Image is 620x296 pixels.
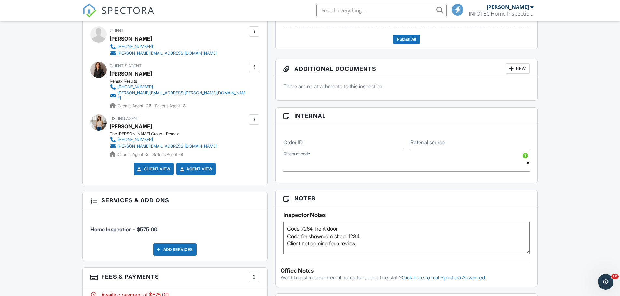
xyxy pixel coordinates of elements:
[110,90,247,101] a: [PERSON_NAME][EMAIL_ADDRESS][PERSON_NAME][DOMAIN_NAME]
[152,152,183,157] span: Seller's Agent -
[611,274,619,279] span: 10
[283,151,310,157] label: Discount code
[110,143,217,149] a: [PERSON_NAME][EMAIL_ADDRESS][DOMAIN_NAME]
[110,131,222,136] div: The [PERSON_NAME] Group - Remax
[82,3,97,18] img: The Best Home Inspection Software - Spectora
[110,122,152,131] a: [PERSON_NAME]
[316,4,447,17] input: Search everything...
[506,63,530,74] div: New
[281,267,533,274] div: Office Notes
[487,4,529,10] div: [PERSON_NAME]
[155,103,186,108] span: Seller's Agent -
[110,84,247,90] a: [PHONE_NUMBER]
[146,103,151,108] strong: 26
[83,268,267,286] h3: Fees & Payments
[179,166,212,172] a: Agent View
[117,51,217,56] div: [PERSON_NAME][EMAIL_ADDRESS][DOMAIN_NAME]
[110,44,217,50] a: [PHONE_NUMBER]
[276,108,538,124] h3: Internal
[276,59,538,78] h3: Additional Documents
[110,34,152,44] div: [PERSON_NAME]
[598,274,613,290] iframe: Intercom live chat
[281,274,533,281] p: Want timestamped internal notes for your office staff?
[90,214,259,238] li: Service: Home Inspection
[410,139,445,146] label: Referral source
[117,137,153,142] div: [PHONE_NUMBER]
[83,192,267,209] h3: Services & Add ons
[110,116,139,121] span: Listing Agent
[110,28,124,33] span: Client
[153,243,197,256] div: Add Services
[110,50,217,57] a: [PERSON_NAME][EMAIL_ADDRESS][DOMAIN_NAME]
[110,79,253,84] div: Remax Results
[118,103,152,108] span: Client's Agent -
[82,9,155,22] a: SPECTORA
[180,152,183,157] strong: 3
[276,190,538,207] h3: Notes
[283,139,303,146] label: Order ID
[402,274,486,281] a: Click here to trial Spectora Advanced.
[283,222,530,254] textarea: Code 7264, front door Code for showroom shed, 1234 Client not coming for a review.
[117,90,247,101] div: [PERSON_NAME][EMAIL_ADDRESS][PERSON_NAME][DOMAIN_NAME]
[110,69,152,79] a: [PERSON_NAME]
[117,44,153,49] div: [PHONE_NUMBER]
[117,84,153,90] div: [PHONE_NUMBER]
[117,144,217,149] div: [PERSON_NAME][EMAIL_ADDRESS][DOMAIN_NAME]
[110,136,217,143] a: [PHONE_NUMBER]
[146,152,149,157] strong: 2
[183,103,186,108] strong: 3
[136,166,171,172] a: Client View
[469,10,534,17] div: INFOTEC Home Inspection, LLC
[110,63,142,68] span: Client's Agent
[101,3,155,17] span: SPECTORA
[118,152,150,157] span: Client's Agent -
[283,83,530,90] p: There are no attachments to this inspection.
[90,226,157,233] span: Home Inspection - $575.00
[283,212,530,218] h5: Inspector Notes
